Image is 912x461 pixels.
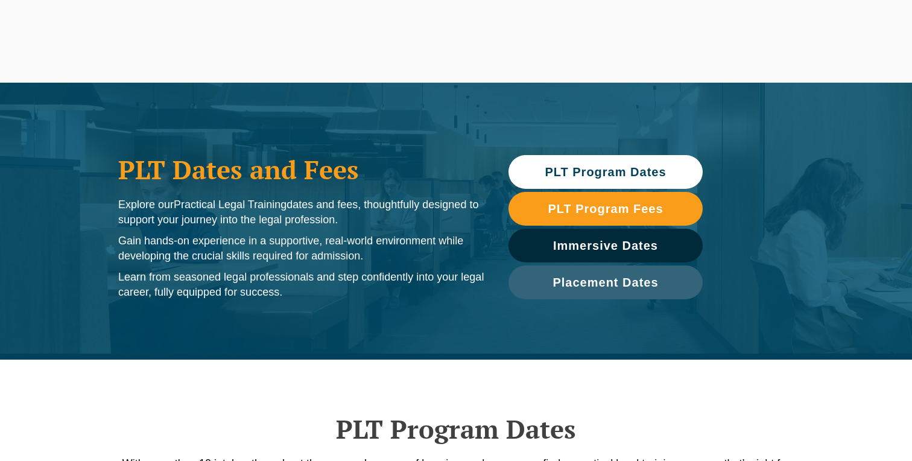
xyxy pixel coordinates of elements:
span: PLT Program Fees [548,203,663,215]
h2: PLT Program Dates [112,414,800,444]
p: Explore our dates and fees, thoughtfully designed to support your journey into the legal profession. [118,197,484,227]
p: Learn from seasoned legal professionals and step confidently into your legal career, fully equipp... [118,270,484,300]
p: Gain hands-on experience in a supportive, real-world environment while developing the crucial ski... [118,234,484,264]
a: Immersive Dates [508,229,703,262]
span: Practical Legal Training [174,199,287,211]
a: PLT Program Fees [508,192,703,226]
span: Placement Dates [553,276,658,288]
span: PLT Program Dates [545,166,666,178]
a: Placement Dates [508,265,703,299]
a: PLT Program Dates [508,155,703,189]
span: Immersive Dates [553,240,658,252]
h1: PLT Dates and Fees [118,154,484,185]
